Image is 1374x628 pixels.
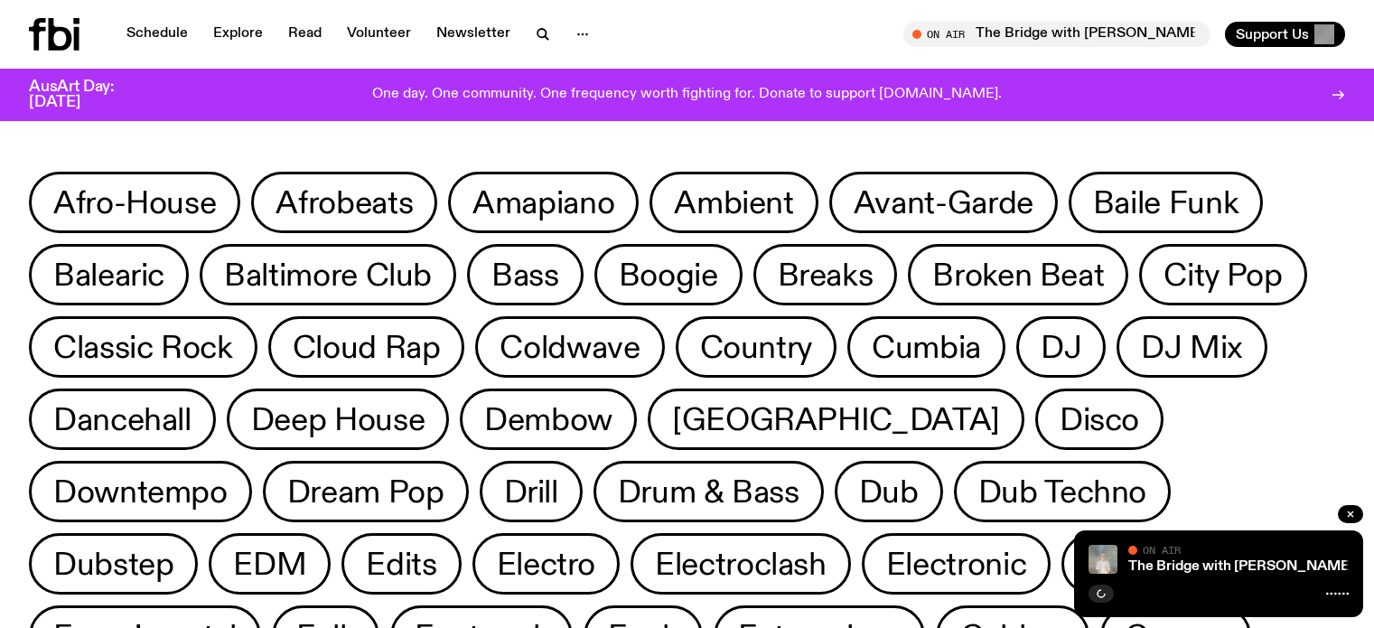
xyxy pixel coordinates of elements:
button: EDM [209,533,331,595]
button: Electro [472,533,620,595]
span: Ambient [674,185,793,220]
span: Bass [491,258,559,293]
button: Country [676,316,837,378]
span: City Pop [1164,258,1282,293]
button: DJ Mix [1117,316,1267,378]
button: Dembow [460,389,637,450]
span: Dub Techno [978,474,1146,510]
button: Cumbia [847,316,1005,378]
p: One day. One community. One frequency worth fighting for. Donate to support [DOMAIN_NAME]. [372,87,1002,103]
span: Deep House [251,402,425,437]
button: Drum & Bass [594,461,824,522]
span: Edits [366,547,436,582]
a: Newsletter [425,22,521,47]
span: Dancehall [53,402,192,437]
button: Disco [1035,389,1164,450]
a: Read [277,22,332,47]
button: Baile Funk [1069,172,1263,233]
button: Avant-Garde [829,172,1058,233]
button: Bass [467,244,584,305]
span: Coldwave [500,330,640,365]
button: City Pop [1139,244,1306,305]
span: On Air [1143,544,1181,556]
span: Cloud Rap [293,330,441,365]
button: Support Us [1225,22,1345,47]
span: Drill [504,474,558,510]
button: Electroclash [631,533,851,595]
button: Downtempo [29,461,252,522]
span: Balearic [53,258,164,293]
button: Dub [835,461,943,522]
span: Classic Rock [53,330,233,365]
button: Electronic [862,533,1051,595]
button: Coldwave [475,316,664,378]
button: Drill [480,461,583,522]
span: Afrobeats [276,185,413,220]
span: DJ Mix [1141,330,1243,365]
span: Dembow [484,402,612,437]
button: Dubstep [29,533,198,595]
span: Amapiano [472,185,614,220]
button: Edits [341,533,461,595]
span: Support Us [1236,26,1309,42]
button: Baltimore Club [200,244,456,305]
span: Baltimore Club [224,258,432,293]
span: Baile Funk [1093,185,1238,220]
button: Deep House [227,389,449,450]
button: Dub Techno [954,461,1171,522]
span: Disco [1060,402,1139,437]
button: Broken Beat [908,244,1128,305]
a: Explore [202,22,274,47]
span: EDM [233,547,306,582]
a: Volunteer [336,22,422,47]
button: Ambient [650,172,818,233]
span: Breaks [778,258,874,293]
span: Electroclash [655,547,827,582]
a: Schedule [116,22,199,47]
button: Emo [1061,533,1174,595]
span: Boogie [619,258,718,293]
button: On AirThe Bridge with [PERSON_NAME] [903,22,1210,47]
span: Electronic [886,547,1026,582]
span: Drum & Bass [618,474,799,510]
button: Amapiano [448,172,639,233]
span: DJ [1041,330,1081,365]
span: [GEOGRAPHIC_DATA] [672,402,1000,437]
span: Downtempo [53,474,228,510]
button: [GEOGRAPHIC_DATA] [648,389,1024,450]
span: Avant-Garde [854,185,1033,220]
button: Boogie [594,244,743,305]
button: Afro-House [29,172,240,233]
span: Cumbia [872,330,981,365]
span: Dub [859,474,919,510]
button: Classic Rock [29,316,257,378]
button: Balearic [29,244,189,305]
button: Cloud Rap [268,316,465,378]
span: Broken Beat [932,258,1104,293]
button: Dream Pop [263,461,469,522]
button: Dancehall [29,389,216,450]
a: The Bridge with [PERSON_NAME] [1128,559,1354,574]
span: Country [700,330,812,365]
span: Electro [497,547,595,582]
img: Mara stands in front of a frosted glass wall wearing a cream coloured t-shirt and black glasses. ... [1089,545,1117,574]
button: DJ [1016,316,1106,378]
span: Dream Pop [287,474,444,510]
button: Afrobeats [251,172,437,233]
span: Afro-House [53,185,216,220]
h3: AusArt Day: [DATE] [29,80,145,110]
span: Dubstep [53,547,173,582]
button: Breaks [753,244,898,305]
